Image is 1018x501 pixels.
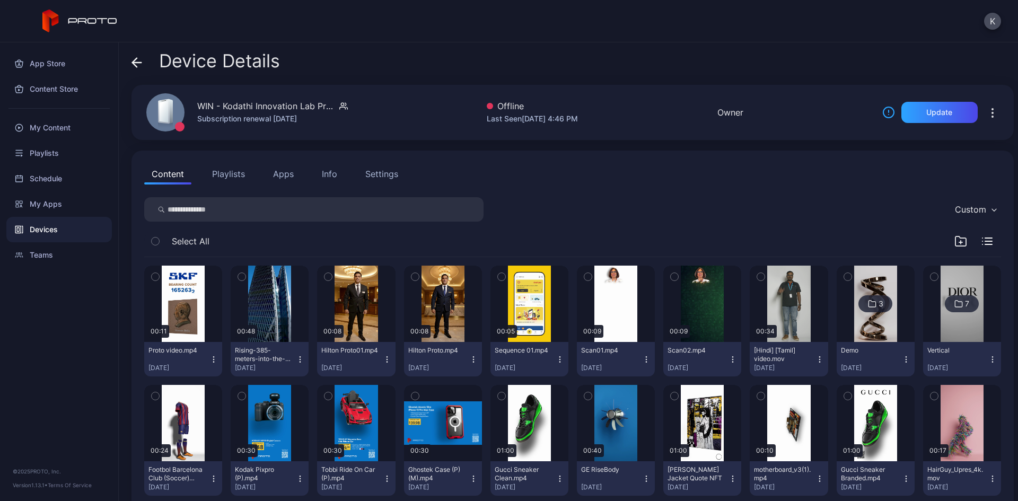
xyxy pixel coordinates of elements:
[923,342,1001,376] button: Vertical[DATE]
[879,299,883,309] div: 3
[6,51,112,76] a: App Store
[408,364,469,372] div: [DATE]
[581,364,642,372] div: [DATE]
[48,482,92,488] a: Terms Of Service
[581,483,642,491] div: [DATE]
[754,346,812,363] div: [Hindi] [Tamil] video.mov
[750,342,828,376] button: [Hindi] [Tamil] video.mov[DATE]
[950,197,1001,222] button: Custom
[321,346,380,355] div: Hilton Proto01.mp4
[231,461,309,496] button: Kodak Pixpro (P).mp4[DATE]
[926,108,952,117] div: Update
[663,342,741,376] button: Scan02.mp4[DATE]
[487,100,578,112] div: Offline
[490,461,568,496] button: Gucci Sneaker Clean.mp4[DATE]
[754,465,812,482] div: motherboard_v3(1).mp4
[235,346,293,363] div: Rising-385-meters-into-the-Riyad (1).mp4
[159,51,280,71] span: Device Details
[923,461,1001,496] button: HairGuy_Upres_4k.mov[DATE]
[6,76,112,102] a: Content Store
[317,342,395,376] button: Hilton Proto01.mp4[DATE]
[841,364,902,372] div: [DATE]
[13,482,48,488] span: Version 1.13.1 •
[231,342,309,376] button: Rising-385-meters-into-the-Riyad (1).mp4[DATE]
[6,166,112,191] a: Schedule
[322,168,337,180] div: Info
[837,461,915,496] button: Gucci Sneaker Branded.mp4[DATE]
[490,342,568,376] button: Sequence 01.mp4[DATE]
[317,461,395,496] button: Tobbi Ride On Car (P).mp4[DATE]
[841,465,899,482] div: Gucci Sneaker Branded.mp4
[495,364,556,372] div: [DATE]
[235,364,296,372] div: [DATE]
[754,483,815,491] div: [DATE]
[663,461,741,496] button: [PERSON_NAME] Jacket Quote NFT[DATE]
[408,346,467,355] div: Hilton Proto.mp4
[577,342,655,376] button: Scan01.mp4[DATE]
[148,465,207,482] div: Footbol Barcelona Club (Soccer) Jersey (4K)
[365,168,398,180] div: Settings
[495,346,553,355] div: Sequence 01.mp4
[717,106,743,119] div: Owner
[841,346,899,355] div: Demo
[750,461,828,496] button: motherboard_v3(1).mp4[DATE]
[495,483,556,491] div: [DATE]
[668,465,726,482] div: Kobe Bryant Jacket Quote NFT
[235,465,293,482] div: Kodak Pixpro (P).mp4
[148,364,209,372] div: [DATE]
[901,102,978,123] button: Update
[927,483,988,491] div: [DATE]
[927,364,988,372] div: [DATE]
[495,465,553,482] div: Gucci Sneaker Clean.mp4
[965,299,969,309] div: 7
[668,483,729,491] div: [DATE]
[927,465,986,482] div: HairGuy_Upres_4k.mov
[197,112,348,125] div: Subscription renewal [DATE]
[172,235,209,248] span: Select All
[197,100,335,112] div: WIN - Kodathi Innovation Lab Proto
[235,483,296,491] div: [DATE]
[577,461,655,496] button: GE RiseBody[DATE]
[408,465,467,482] div: Ghostek Case (P)(M).mp4
[927,346,986,355] div: Vertical
[148,483,209,491] div: [DATE]
[754,364,815,372] div: [DATE]
[205,163,252,184] button: Playlists
[404,342,482,376] button: Hilton Proto.mp4[DATE]
[408,483,469,491] div: [DATE]
[6,115,112,140] a: My Content
[668,364,729,372] div: [DATE]
[144,342,222,376] button: Proto video.mp4[DATE]
[6,217,112,242] a: Devices
[321,465,380,482] div: Tobbi Ride On Car (P).mp4
[581,465,639,474] div: GE RiseBody
[321,364,382,372] div: [DATE]
[581,346,639,355] div: Scan01.mp4
[837,342,915,376] button: Demo[DATE]
[358,163,406,184] button: Settings
[984,13,1001,30] button: K
[668,346,726,355] div: Scan02.mp4
[487,112,578,125] div: Last Seen [DATE] 4:46 PM
[841,483,902,491] div: [DATE]
[144,461,222,496] button: Footbol Barcelona Club (Soccer) [GEOGRAPHIC_DATA] (4K)[DATE]
[321,483,382,491] div: [DATE]
[314,163,345,184] button: Info
[144,163,191,184] button: Content
[404,461,482,496] button: Ghostek Case (P)(M).mp4[DATE]
[6,191,112,217] a: My Apps
[13,467,106,476] div: © 2025 PROTO, Inc.
[6,242,112,268] a: Teams
[6,140,112,166] a: Playlists
[955,204,986,215] div: Custom
[266,163,301,184] button: Apps
[148,346,207,355] div: Proto video.mp4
